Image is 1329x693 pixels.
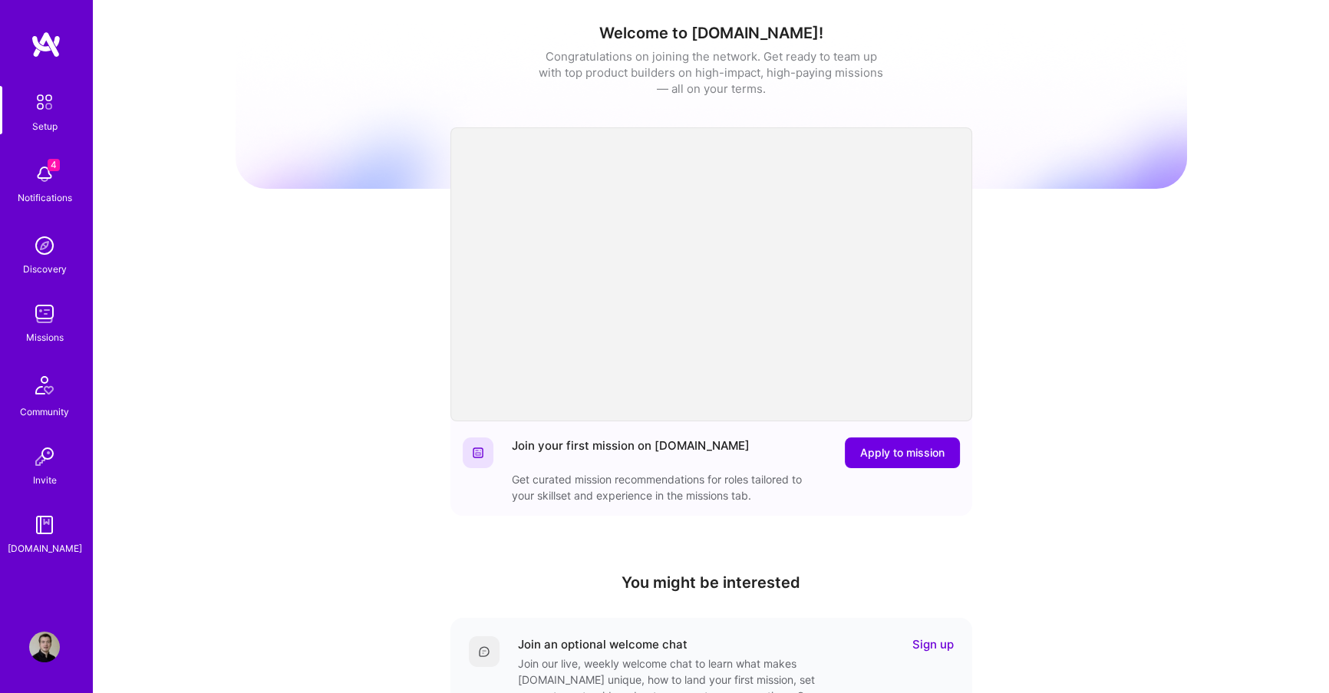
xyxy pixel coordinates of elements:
[8,540,82,556] div: [DOMAIN_NAME]
[29,510,60,540] img: guide book
[23,261,67,277] div: Discovery
[26,367,63,404] img: Community
[20,404,69,420] div: Community
[29,159,60,190] img: bell
[28,86,61,118] img: setup
[539,48,884,97] div: Congratulations on joining the network. Get ready to team up with top product builders on high-im...
[29,230,60,261] img: discovery
[236,24,1187,42] h1: Welcome to [DOMAIN_NAME]!
[29,632,60,662] img: User Avatar
[29,441,60,472] img: Invite
[478,645,490,658] img: Comment
[512,471,819,503] div: Get curated mission recommendations for roles tailored to your skillset and experience in the mis...
[912,636,954,652] a: Sign up
[25,632,64,662] a: User Avatar
[518,636,688,652] div: Join an optional welcome chat
[450,127,972,421] iframe: video
[29,299,60,329] img: teamwork
[472,447,484,459] img: Website
[860,445,945,460] span: Apply to mission
[18,190,72,206] div: Notifications
[450,573,972,592] h4: You might be interested
[26,329,64,345] div: Missions
[845,437,960,468] button: Apply to mission
[31,31,61,58] img: logo
[33,472,57,488] div: Invite
[512,437,750,468] div: Join your first mission on [DOMAIN_NAME]
[32,118,58,134] div: Setup
[48,159,60,171] span: 4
